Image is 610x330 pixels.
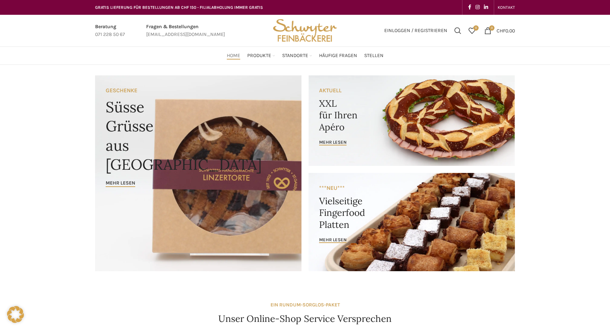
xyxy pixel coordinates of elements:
span: Stellen [364,52,384,59]
a: Infobox link [95,23,125,39]
span: Einloggen / Registrieren [384,28,447,33]
span: Produkte [247,52,271,59]
a: Banner link [309,75,515,166]
bdi: 0.00 [497,27,515,33]
span: 0 [489,25,494,31]
a: Linkedin social link [482,2,490,12]
a: KONTAKT [498,0,515,14]
span: GRATIS LIEFERUNG FÜR BESTELLUNGEN AB CHF 150 - FILIALABHOLUNG IMMER GRATIS [95,5,263,10]
a: Facebook social link [466,2,473,12]
a: Banner link [309,173,515,271]
a: Suchen [451,24,465,38]
img: Bäckerei Schwyter [270,15,340,46]
a: Instagram social link [473,2,482,12]
a: Produkte [247,49,275,63]
a: Site logo [270,27,340,33]
a: Einloggen / Registrieren [381,24,451,38]
span: Standorte [282,52,308,59]
a: Home [227,49,240,63]
div: Secondary navigation [494,0,518,14]
span: Home [227,52,240,59]
span: Häufige Fragen [319,52,357,59]
h4: Unser Online-Shop Service Versprechen [218,312,392,325]
div: Meine Wunschliste [465,24,479,38]
a: Häufige Fragen [319,49,357,63]
span: CHF [497,27,505,33]
a: Standorte [282,49,312,63]
span: KONTAKT [498,5,515,10]
a: 0 CHF0.00 [481,24,518,38]
span: 0 [473,25,479,31]
a: 0 [465,24,479,38]
strong: EIN RUNDUM-SORGLOS-PAKET [270,302,340,308]
a: Banner link [95,75,301,271]
a: Infobox link [146,23,225,39]
div: Main navigation [92,49,518,63]
a: Stellen [364,49,384,63]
